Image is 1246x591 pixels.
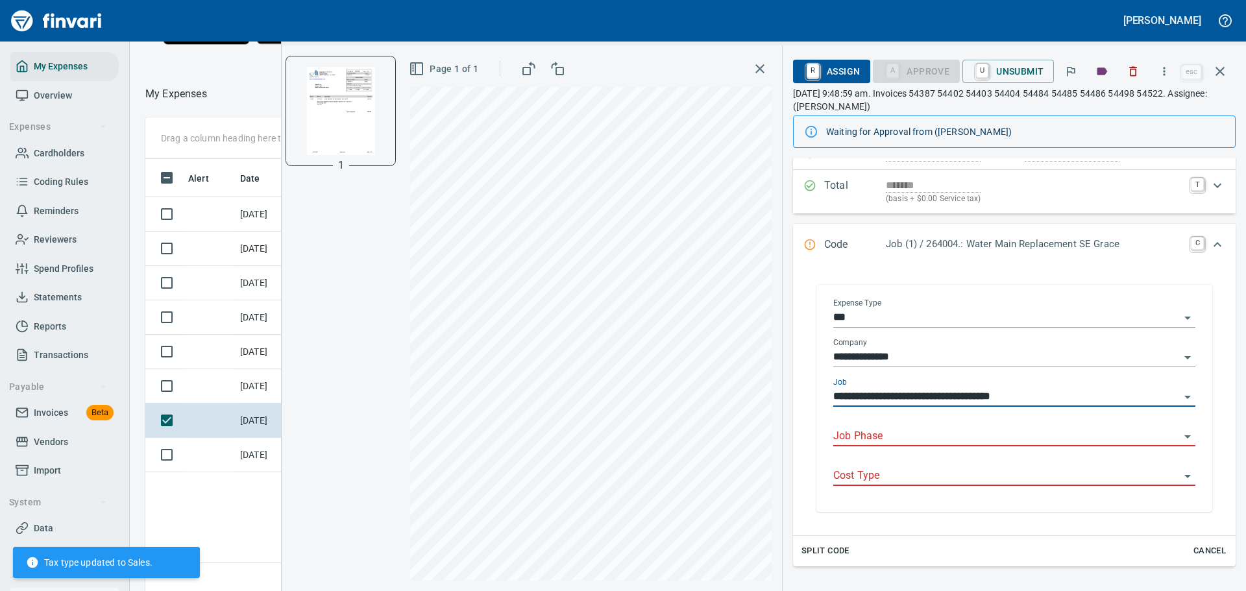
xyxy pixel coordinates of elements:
span: Cardholders [34,145,84,162]
span: Expenses [9,119,107,135]
a: InvoicesBeta [10,398,119,428]
button: UUnsubmit [962,60,1054,83]
div: Expand [793,267,1236,566]
span: Payable [9,379,107,395]
a: Reports [10,312,119,341]
button: Open [1179,467,1197,485]
button: Payable [4,375,112,399]
p: Drag a column heading here to group the table [161,132,351,145]
div: Expand [793,224,1236,267]
td: [DATE] [235,335,300,369]
span: Transactions [34,347,88,363]
button: Cancel [1189,541,1230,561]
span: Invoices [34,405,68,421]
td: [DATE] [235,438,300,472]
label: Job [833,378,847,386]
span: Reviewers [34,232,77,248]
h5: [PERSON_NAME] [1123,14,1201,27]
button: System [4,490,112,514]
img: Finvari [8,5,105,36]
button: Open [1179,388,1197,406]
span: Reminders [34,203,79,219]
a: esc [1182,65,1201,79]
a: Overview [10,81,119,110]
button: Expenses [4,115,112,139]
label: Expense Type [833,299,881,307]
span: Date [240,171,277,186]
a: Reminders [10,197,119,226]
p: Total [824,178,886,206]
a: T [1191,178,1204,191]
span: Split Code [801,544,849,559]
span: Vendors [34,434,68,450]
p: [DATE] 9:48:59 am. Invoices 54387 54402 54403 54404 54484 54485 54486 54498 54522. Assignee: ([PE... [793,87,1236,113]
a: U [976,64,988,78]
span: Page 1 of 1 [411,61,478,77]
button: RAssign [793,60,870,83]
img: Page 1 [297,67,385,155]
span: Alert [188,171,209,186]
span: Data [34,520,53,537]
span: System [9,494,107,511]
a: Coding Rules [10,167,119,197]
button: [PERSON_NAME] [1120,10,1204,30]
p: My Expenses [145,86,207,102]
button: Split Code [798,541,853,561]
span: Statements [34,289,82,306]
label: Company [833,339,867,346]
span: My Expenses [34,58,88,75]
button: Open [1179,348,1197,367]
a: Import [10,456,119,485]
td: [DATE] [235,266,300,300]
span: Spend Profiles [34,261,93,277]
td: [DATE] [235,369,300,404]
span: Tax type updated to Sales. [26,556,153,569]
button: Open [1179,428,1197,446]
span: Assign [803,60,860,82]
a: Cardholders [10,139,119,168]
p: (basis + $0.00 Service tax) [886,193,1183,206]
td: [DATE] [235,404,300,438]
span: Date [240,171,260,186]
p: Job (1) / 264004.: Water Main Replacement SE Grace [886,237,1183,252]
td: [DATE] [235,300,300,335]
span: Coding Rules [34,174,88,190]
td: [DATE] [235,232,300,266]
span: Overview [34,88,72,104]
a: R [807,64,819,78]
button: Open [1179,309,1197,327]
a: C [1191,237,1204,250]
button: Labels [1088,57,1116,86]
span: Unsubmit [973,60,1044,82]
p: 1 [338,158,344,173]
span: Import [34,463,61,479]
span: Beta [86,405,114,420]
td: [DATE] [235,197,300,232]
a: Vendors [10,428,119,457]
nav: breadcrumb [145,86,207,102]
div: Waiting for Approval from ([PERSON_NAME]) [826,120,1225,143]
span: Reports [34,319,66,335]
a: Spend Profiles [10,254,119,283]
span: Alert [188,171,226,186]
a: Reviewers [10,225,119,254]
span: Cancel [1192,544,1227,559]
button: Page 1 of 1 [406,57,483,81]
button: Flag [1057,57,1085,86]
a: Permissions [10,543,119,572]
div: Job Phase required [873,65,960,76]
p: Code [824,237,886,254]
span: Close invoice [1179,56,1236,87]
a: My Expenses [10,52,119,81]
a: Statements [10,283,119,312]
button: Discard [1119,57,1147,86]
a: Data [10,514,119,543]
button: More [1150,57,1179,86]
a: Transactions [10,341,119,370]
div: Expand [793,170,1236,213]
